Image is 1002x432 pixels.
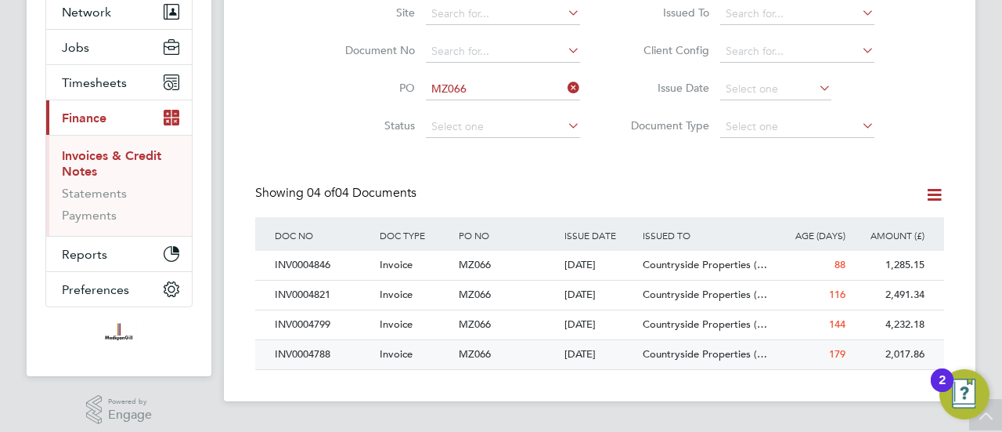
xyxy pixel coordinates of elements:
span: 144 [829,318,845,331]
div: INV0004788 [271,340,376,369]
span: 88 [834,258,845,271]
a: Statements [62,186,127,201]
span: MZ066 [459,288,491,301]
span: Reports [62,247,107,262]
label: Status [325,118,415,133]
img: madigangill-logo-retina.png [101,323,136,348]
span: Countryside Properties (… [643,347,767,361]
div: INV0004821 [271,281,376,310]
a: Go to home page [45,323,193,348]
label: PO [325,81,415,95]
div: INV0004799 [271,310,376,339]
span: Invoice [380,318,413,331]
span: 04 Documents [307,185,416,201]
input: Search for... [720,3,874,25]
input: Search for... [426,78,580,100]
input: Search for... [720,41,874,63]
div: DOC TYPE [376,217,455,253]
label: Document Type [619,118,709,133]
span: Invoice [380,288,413,301]
label: Document No [325,43,415,57]
span: 116 [829,288,845,301]
input: Select one [426,116,580,138]
div: 2 [939,380,946,401]
button: Jobs [46,30,192,64]
div: DOC NO [271,217,376,253]
div: [DATE] [560,340,640,369]
label: Client Config [619,43,709,57]
div: 4,232.18 [849,310,928,339]
input: Select one [720,78,831,100]
span: Jobs [62,40,89,55]
div: [DATE] [560,310,640,339]
div: Finance [46,135,192,236]
a: Payments [62,208,117,223]
input: Select one [720,116,874,138]
span: Powered by [108,395,152,408]
span: Network [62,5,111,20]
span: Invoice [380,258,413,271]
button: Timesheets [46,65,192,100]
span: Invoice [380,347,413,361]
label: Issued To [619,5,709,20]
div: AMOUNT (£) [849,217,928,253]
div: 2,491.34 [849,281,928,310]
span: MZ066 [459,318,491,331]
div: 2,017.86 [849,340,928,369]
label: Site [325,5,415,20]
button: Open Resource Center, 2 new notifications [939,369,989,419]
div: Showing [255,185,420,201]
span: Countryside Properties (… [643,258,767,271]
span: Finance [62,111,106,125]
span: Countryside Properties (… [643,288,767,301]
div: PO NO [455,217,560,253]
div: ISSUE DATE [560,217,640,253]
div: 1,285.15 [849,251,928,280]
span: 04 of [307,185,335,201]
span: MZ066 [459,347,491,361]
span: 179 [829,347,845,361]
span: Timesheets [62,75,127,90]
label: Issue Date [619,81,709,95]
span: Preferences [62,282,129,297]
div: [DATE] [560,281,640,310]
input: Search for... [426,3,580,25]
div: ISSUED TO [639,217,770,253]
button: Preferences [46,272,192,307]
div: INV0004846 [271,251,376,280]
button: Reports [46,237,192,271]
input: Search for... [426,41,580,63]
span: MZ066 [459,258,491,271]
a: Invoices & Credit Notes [62,148,161,179]
div: AGE (DAYS) [770,217,849,253]
div: [DATE] [560,251,640,280]
span: Countryside Properties (… [643,318,767,331]
span: Engage [108,408,152,422]
a: Powered byEngage [86,395,153,425]
button: Finance [46,100,192,135]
